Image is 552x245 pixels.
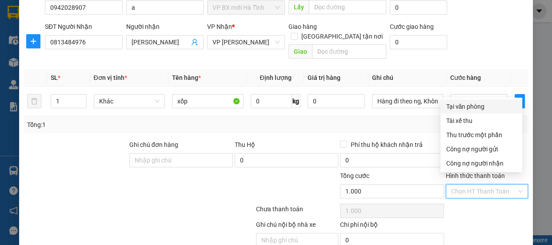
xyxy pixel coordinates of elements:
div: Thu trước một phần [446,130,517,140]
div: Cước gửi hàng sẽ được ghi vào công nợ của người nhận [440,156,522,170]
span: VP Nhận [207,23,232,30]
span: kg [292,94,300,108]
div: Chưa thanh toán [255,204,340,220]
span: up [79,96,84,101]
span: Khác [99,95,160,108]
span: plus [27,38,40,45]
input: Cước giao hàng [390,35,447,49]
div: Cước gửi hàng sẽ được ghi vào công nợ của người gửi [440,142,522,156]
span: Giao [288,44,312,59]
button: plus [26,34,40,48]
label: Hình thức thanh toán [446,172,505,179]
input: Ghi Chú [372,94,444,108]
span: Decrease Value [76,101,86,108]
div: Công nợ người nhận [446,158,517,168]
div: Chi phí nội bộ [340,220,444,233]
th: Ghi chú [368,69,447,87]
div: Người nhận [126,22,204,32]
input: Cước lấy hàng [390,0,447,15]
div: Công nợ người gửi [446,144,517,154]
span: Giá trị hàng [308,74,340,81]
span: VP BX mới Hà Tĩnh [212,1,280,14]
span: Giao hàng [288,23,317,30]
span: Phí thu hộ khách nhận trả [347,140,426,150]
span: user-add [191,39,198,46]
input: VD: Bàn, Ghế [172,94,244,108]
span: Thu Hộ [235,141,255,148]
div: Ghi chú nội bộ nhà xe [256,220,339,233]
label: Ghi chú đơn hàng [129,141,178,148]
div: SĐT Người Nhận [45,22,123,32]
span: Đơn vị tính [94,74,127,81]
div: Tổng: 1 [27,120,214,130]
span: VP Trần Quốc Hoàn [212,36,280,49]
span: SL [51,74,58,81]
input: Ghi chú đơn hàng [129,153,233,167]
span: down [79,102,84,107]
span: Cước hàng [450,74,481,81]
label: Cước giao hàng [390,23,434,30]
span: Increase Value [76,95,86,101]
span: Tên hàng [172,74,201,81]
span: Tổng cước [340,172,369,179]
button: delete [27,94,41,108]
button: plus [515,94,525,108]
div: Tài xế thu [446,116,517,126]
span: Định lượng [260,74,291,81]
input: Dọc đường [312,44,386,59]
input: 0 [308,94,365,108]
span: [GEOGRAPHIC_DATA] tận nơi [298,32,386,41]
div: Tại văn phòng [446,102,517,111]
